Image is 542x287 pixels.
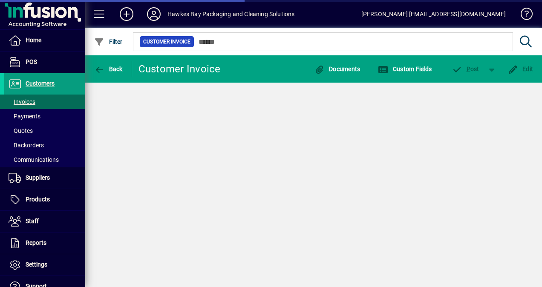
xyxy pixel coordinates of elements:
[26,218,39,224] span: Staff
[9,156,59,163] span: Communications
[4,211,85,232] a: Staff
[26,58,37,65] span: POS
[26,196,50,203] span: Products
[4,123,85,138] a: Quotes
[376,61,434,77] button: Custom Fields
[140,6,167,22] button: Profile
[94,38,123,45] span: Filter
[26,80,55,87] span: Customers
[378,66,432,72] span: Custom Fields
[4,52,85,73] a: POS
[85,61,132,77] app-page-header-button: Back
[9,113,40,120] span: Payments
[4,232,85,254] a: Reports
[143,37,190,46] span: Customer Invoice
[94,66,123,72] span: Back
[4,138,85,152] a: Backorders
[4,95,85,109] a: Invoices
[4,152,85,167] a: Communications
[447,61,484,77] button: Post
[312,61,363,77] button: Documents
[314,66,360,72] span: Documents
[138,62,221,76] div: Customer Invoice
[9,98,35,105] span: Invoices
[514,2,531,29] a: Knowledge Base
[167,7,295,21] div: Hawkes Bay Packaging and Cleaning Solutions
[92,61,125,77] button: Back
[113,6,140,22] button: Add
[508,66,533,72] span: Edit
[26,239,46,246] span: Reports
[4,167,85,189] a: Suppliers
[506,61,536,77] button: Edit
[4,109,85,123] a: Payments
[4,30,85,51] a: Home
[4,254,85,276] a: Settings
[467,66,470,72] span: P
[26,261,47,268] span: Settings
[26,174,50,181] span: Suppliers
[9,142,44,149] span: Backorders
[452,66,479,72] span: ost
[361,7,506,21] div: [PERSON_NAME] [EMAIL_ADDRESS][DOMAIN_NAME]
[92,34,125,49] button: Filter
[4,189,85,210] a: Products
[9,127,33,134] span: Quotes
[26,37,41,43] span: Home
